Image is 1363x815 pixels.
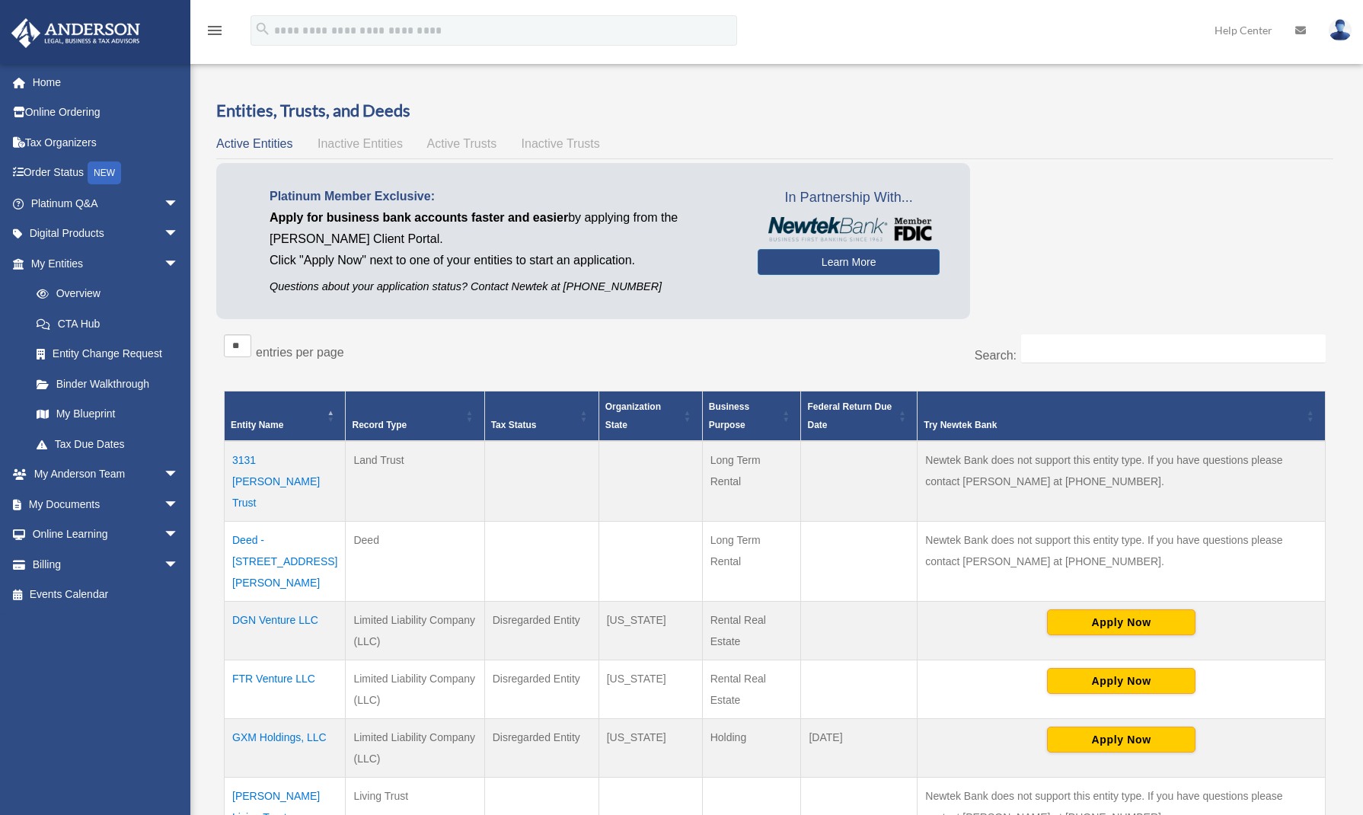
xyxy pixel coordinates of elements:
[599,601,702,660] td: [US_STATE]
[164,219,194,250] span: arrow_drop_down
[484,391,599,441] th: Tax Status: Activate to sort
[1047,727,1195,753] button: Apply Now
[11,459,202,490] a: My Anderson Teamarrow_drop_down
[11,188,202,219] a: Platinum Q&Aarrow_drop_down
[346,718,484,777] td: Limited Liability Company (LLC)
[88,161,121,184] div: NEW
[11,67,202,97] a: Home
[21,339,194,369] a: Entity Change Request
[11,489,202,519] a: My Documentsarrow_drop_down
[270,207,735,250] p: by applying from the [PERSON_NAME] Client Portal.
[491,420,537,430] span: Tax Status
[702,718,801,777] td: Holding
[256,346,344,359] label: entries per page
[21,369,194,399] a: Binder Walkthrough
[206,21,224,40] i: menu
[702,660,801,718] td: Rental Real Estate
[801,718,918,777] td: [DATE]
[225,441,346,522] td: 3131 [PERSON_NAME] Trust
[216,99,1333,123] h3: Entities, Trusts, and Deeds
[605,401,661,430] span: Organization State
[225,601,346,660] td: DGN Venture LLC
[346,441,484,522] td: Land Trust
[21,279,187,309] a: Overview
[21,308,194,339] a: CTA Hub
[164,188,194,219] span: arrow_drop_down
[427,137,497,150] span: Active Trusts
[11,158,202,189] a: Order StatusNEW
[1047,668,1195,694] button: Apply Now
[599,718,702,777] td: [US_STATE]
[7,18,145,48] img: Anderson Advisors Platinum Portal
[270,250,735,271] p: Click "Apply Now" next to one of your entities to start an application.
[599,660,702,718] td: [US_STATE]
[484,601,599,660] td: Disregarded Entity
[216,137,292,150] span: Active Entities
[702,441,801,522] td: Long Term Rental
[164,489,194,520] span: arrow_drop_down
[225,391,346,441] th: Entity Name: Activate to invert sorting
[975,349,1017,362] label: Search:
[918,441,1326,522] td: Newtek Bank does not support this entity type. If you have questions please contact [PERSON_NAME]...
[270,186,735,207] p: Platinum Member Exclusive:
[352,420,407,430] span: Record Type
[702,521,801,601] td: Long Term Rental
[758,186,940,210] span: In Partnership With...
[599,391,702,441] th: Organization State: Activate to sort
[346,391,484,441] th: Record Type: Activate to sort
[807,401,892,430] span: Federal Return Due Date
[11,580,202,610] a: Events Calendar
[206,27,224,40] a: menu
[164,248,194,280] span: arrow_drop_down
[702,391,801,441] th: Business Purpose: Activate to sort
[484,660,599,718] td: Disregarded Entity
[164,459,194,491] span: arrow_drop_down
[346,521,484,601] td: Deed
[709,401,749,430] span: Business Purpose
[164,519,194,551] span: arrow_drop_down
[21,399,194,430] a: My Blueprint
[11,248,194,279] a: My Entitiesarrow_drop_down
[225,521,346,601] td: Deed - [STREET_ADDRESS][PERSON_NAME]
[231,420,283,430] span: Entity Name
[924,416,1302,434] div: Try Newtek Bank
[11,519,202,550] a: Online Learningarrow_drop_down
[1329,19,1352,41] img: User Pic
[318,137,403,150] span: Inactive Entities
[11,549,202,580] a: Billingarrow_drop_down
[11,97,202,128] a: Online Ordering
[11,219,202,249] a: Digital Productsarrow_drop_down
[270,277,735,296] p: Questions about your application status? Contact Newtek at [PHONE_NUMBER]
[484,718,599,777] td: Disregarded Entity
[1047,609,1195,635] button: Apply Now
[254,21,271,37] i: search
[765,217,932,241] img: NewtekBankLogoSM.png
[346,601,484,660] td: Limited Liability Company (LLC)
[225,718,346,777] td: GXM Holdings, LLC
[702,601,801,660] td: Rental Real Estate
[918,521,1326,601] td: Newtek Bank does not support this entity type. If you have questions please contact [PERSON_NAME]...
[164,549,194,580] span: arrow_drop_down
[11,127,202,158] a: Tax Organizers
[270,211,568,224] span: Apply for business bank accounts faster and easier
[522,137,600,150] span: Inactive Trusts
[21,429,194,459] a: Tax Due Dates
[801,391,918,441] th: Federal Return Due Date: Activate to sort
[918,391,1326,441] th: Try Newtek Bank : Activate to sort
[758,249,940,275] a: Learn More
[225,660,346,718] td: FTR Venture LLC
[346,660,484,718] td: Limited Liability Company (LLC)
